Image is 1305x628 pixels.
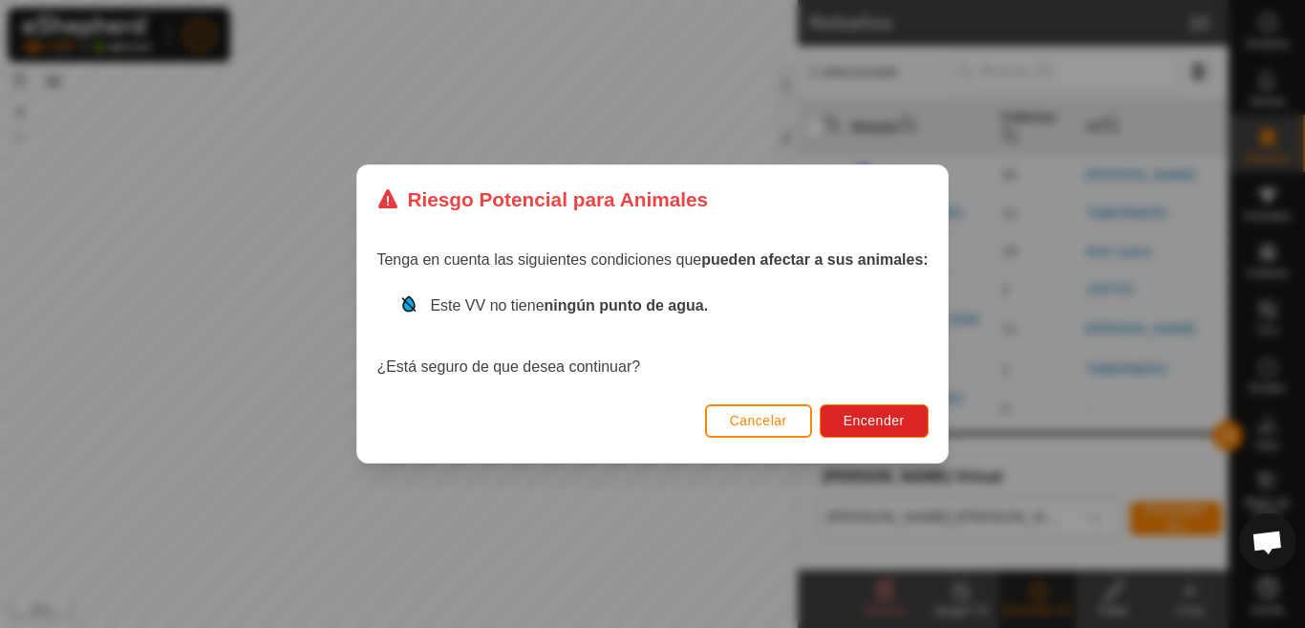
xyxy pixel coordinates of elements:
button: Cancelar [705,404,812,438]
span: Cancelar [730,413,787,428]
button: Encender [820,404,929,438]
div: ¿Está seguro de que desea continuar? [376,294,928,379]
strong: pueden afectar a sus animales: [701,251,928,268]
div: Riesgo Potencial para Animales [376,184,708,214]
span: Este VV no tiene [430,297,708,314]
a: Chat abierto [1239,513,1296,571]
span: Encender [844,413,905,428]
span: Tenga en cuenta las siguientes condiciones que [376,251,928,268]
strong: ningún punto de agua. [545,297,709,314]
